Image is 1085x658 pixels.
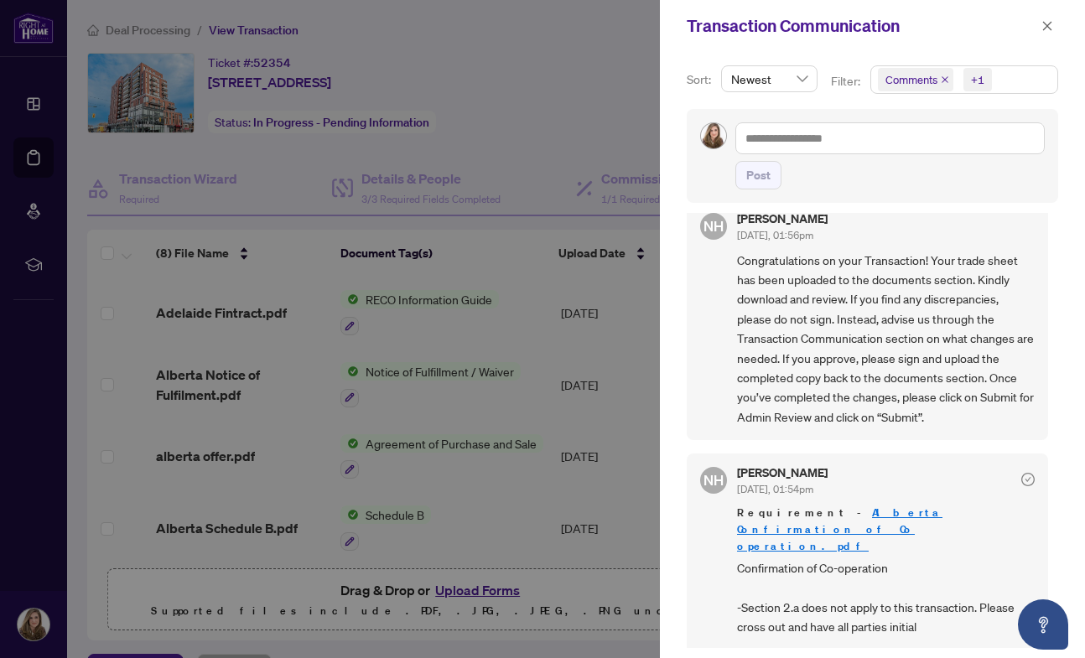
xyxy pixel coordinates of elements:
[703,215,724,237] span: NH
[941,75,949,84] span: close
[737,505,942,553] a: Alberta Confirmation of Co operation.pdf
[737,483,813,495] span: [DATE], 01:54pm
[1041,20,1053,32] span: close
[731,66,807,91] span: Newest
[687,70,714,89] p: Sort:
[831,72,863,91] p: Filter:
[737,213,828,225] h5: [PERSON_NAME]
[701,123,726,148] img: Profile Icon
[737,251,1035,427] span: Congratulations on your Transaction! Your trade sheet has been uploaded to the documents section....
[735,161,781,189] button: Post
[885,71,937,88] span: Comments
[737,467,828,479] h5: [PERSON_NAME]
[971,71,984,88] div: +1
[703,469,724,491] span: NH
[737,505,1035,555] span: Requirement -
[687,13,1036,39] div: Transaction Communication
[737,229,813,241] span: [DATE], 01:56pm
[1018,599,1068,650] button: Open asap
[1021,473,1035,486] span: check-circle
[878,68,953,91] span: Comments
